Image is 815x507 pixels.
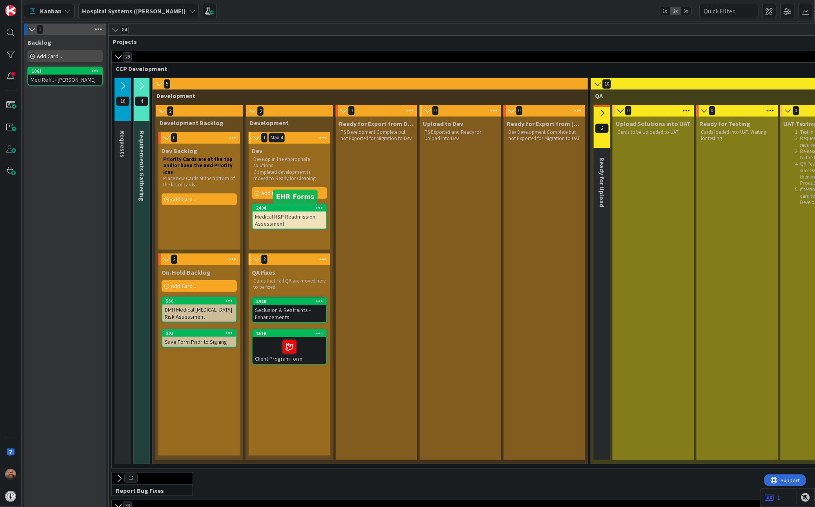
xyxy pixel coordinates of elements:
p: Dev Development Complete but not Exported for Migration to UAT [508,129,580,142]
a: 566DMH Medical [MEDICAL_DATA] Risk Assessment [162,297,237,323]
span: Development [156,92,578,100]
div: 566DMH Medical [MEDICAL_DATA] Risk Assessment [162,297,236,322]
p: Cards to be Uploaded to UAT [617,129,689,135]
span: Backlog [27,38,51,46]
span: 2x [670,7,681,15]
span: 1 [37,25,43,34]
span: 0 [432,106,438,115]
strong: Priority Cards are at the top and/or have the Red Priority Icon [163,156,234,175]
div: 2494Medical H&P Readmission Assessment [253,204,326,229]
a: 2429Seclusion & Restraints - Enhancements [252,297,327,323]
div: 566 [166,298,236,304]
p: PS Development Complete but not Exported for Migration to Dev [340,129,413,142]
a: 2494Medical H&P Readmission Assessment [252,204,327,230]
a: 2516Client Program form [252,329,327,365]
span: Ready for Upload [598,157,606,207]
span: Dev [252,147,262,155]
span: Requirements Gathering [138,131,146,201]
span: 3 [257,106,264,116]
div: 2516Client Program form [253,330,326,364]
span: 5 [164,79,170,89]
span: Ready for Testing [700,120,751,128]
div: 2429Seclusion & Restraints - Enhancements [253,298,326,322]
span: 0 [709,106,715,115]
span: 2 [261,255,267,264]
span: 4 [135,97,148,106]
div: 901Save Form Prior to Signing [162,330,236,347]
div: 2516 [256,331,326,336]
span: 0 [348,106,355,115]
div: 1061 [32,68,102,74]
span: 2 [167,106,173,116]
span: 10 [602,79,611,89]
div: DMH Medical [MEDICAL_DATA] Risk Assessment [162,305,236,322]
p: Completed development is moved to Ready for Cleaning [253,169,326,182]
img: Visit kanbanzone.com [5,5,16,16]
div: Seclusion & Restraints - Enhancements [253,305,326,322]
span: 29 [123,52,132,62]
span: 2 [171,255,177,264]
span: Ready for Export from Dev [507,120,582,128]
div: 1061Med Refill - [PERSON_NAME] [28,67,102,85]
div: 901 [166,330,236,336]
div: 2429 [253,298,326,305]
span: Development Backlog [160,119,233,127]
div: 2494 [256,205,326,211]
input: Quick Filter... [700,4,759,18]
span: QA Fixes [252,268,275,276]
div: Medical H&P Readmission Assessment [253,212,326,229]
div: Med Refill - [PERSON_NAME] [28,75,102,85]
div: 1061 [28,67,102,75]
span: 1x [660,7,670,15]
span: Add Card... [171,196,196,203]
span: 84 [120,25,129,35]
span: Upload to Dev [423,120,463,128]
b: Hospital Systems ([PERSON_NAME]) [82,7,186,15]
div: Save Form Prior to Signing [162,337,236,347]
div: Client Program form [253,337,326,364]
p: Place new Cards at the bottom of the list of cards [163,175,235,188]
span: Upload Solutions into UAT [616,120,691,128]
span: Development [250,119,323,127]
div: 901 [162,330,236,337]
div: 2429 [256,299,326,304]
img: avatar [5,491,16,502]
span: 0 [793,106,799,115]
span: Support [16,1,36,11]
p: PS Exported and Ready for Upload into Dev [424,129,497,142]
span: 0 [171,133,177,142]
a: 1 [765,493,780,502]
span: Add Card... [261,190,286,197]
span: 10 [116,97,129,106]
span: Kanban [40,6,62,16]
span: Report Bug Fixes [116,487,183,494]
p: Cards loaded into UAT. Waiting for testing [701,129,773,142]
span: Ready for Export from DevPS [339,120,414,128]
h5: EHR Forms [276,193,315,200]
p: Cards that Fail QA are moved here to be fixed [253,278,326,291]
span: Dev Backlog [162,147,197,155]
span: 0 [516,106,522,115]
div: 2494 [253,204,326,212]
span: 1 [261,133,267,142]
span: 3x [681,7,691,15]
div: 566 [162,297,236,305]
div: 2516 [253,330,326,337]
span: Add Card... [37,53,62,60]
a: 901Save Form Prior to Signing [162,329,237,348]
span: Add Card... [171,283,196,290]
p: Develop in the Appropriate solutions [253,156,326,169]
span: Requests [119,130,127,157]
span: 13 [124,474,138,483]
span: 2 [595,124,609,133]
a: 1061Med Refill - [PERSON_NAME] [27,67,103,86]
span: 0 [625,106,631,115]
img: JS [5,469,16,480]
span: On-Hold Backlog [162,268,211,276]
div: Max 4 [271,136,283,140]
